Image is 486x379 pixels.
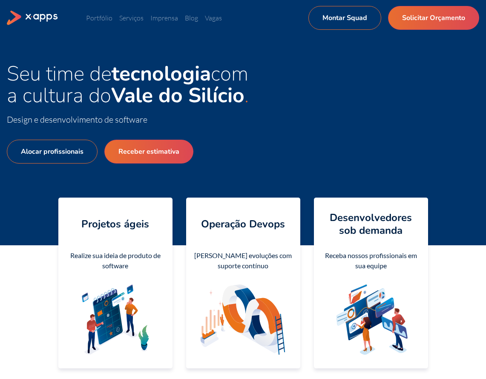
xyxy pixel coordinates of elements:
[308,6,381,30] a: Montar Squad
[7,114,147,125] span: Design e desenvolvimento de software
[321,250,421,271] div: Receba nossos profissionais em sua equipe
[7,140,98,164] a: Alocar profissionais
[205,14,222,22] a: Vagas
[7,60,248,109] span: Seu time de com a cultura do
[193,250,293,271] div: [PERSON_NAME] evoluções com suporte contínuo
[65,250,166,271] div: Realize sua ideia de produto de software
[112,60,211,88] strong: tecnologia
[150,14,178,22] a: Imprensa
[111,81,244,109] strong: Vale do Silício
[201,218,285,230] h4: Operação Devops
[119,14,144,22] a: Serviços
[388,6,479,30] a: Solicitar Orçamento
[321,211,421,237] h4: Desenvolvedores sob demanda
[81,218,149,230] h4: Projetos ágeis
[86,14,112,22] a: Portfólio
[104,140,193,164] a: Receber estimativa
[185,14,198,22] a: Blog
